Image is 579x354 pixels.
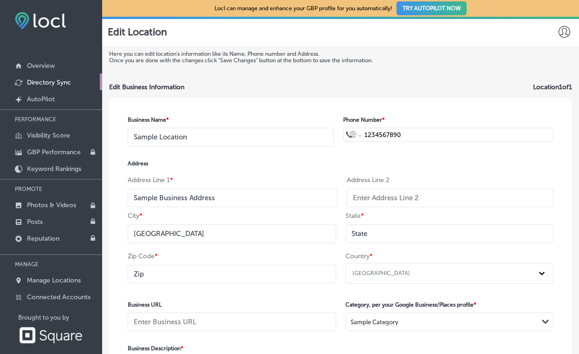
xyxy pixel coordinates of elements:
[128,160,553,167] h4: Address
[128,265,336,283] input: Enter Zip Code
[128,117,334,123] h4: Business Name
[109,51,410,57] p: Here you can edit location's information like its Name, Phone number and Address.
[109,83,184,91] h3: Edit Business Information
[352,270,410,276] div: [GEOGRAPHIC_DATA]
[109,57,410,64] p: Once you are done with the changes click "Save Changes" button at the bottom to save the informat...
[27,95,55,103] p: AutoPilot
[128,302,336,308] h4: Business URL
[128,313,336,331] input: Enter Business URL
[18,327,83,344] img: Square
[533,83,572,91] h3: Location 1 of 1
[128,212,143,220] label: City
[27,62,55,70] p: Overview
[345,224,554,243] input: NY
[27,79,71,86] p: Directory Sync
[27,235,59,243] p: Reputation
[128,345,553,352] h4: Business Description
[345,212,364,220] label: State
[15,12,66,29] img: fda3e92497d09a02dc62c9cd864e3231.png
[18,314,102,321] p: Brought to you by
[128,252,158,260] label: Zip Code
[27,276,81,284] p: Manage Locations
[27,218,43,226] p: Posts
[128,128,334,146] input: Enter Location Name
[128,189,338,207] input: Enter Address Line 1
[345,252,373,260] label: Country
[351,318,398,325] div: Sample Category
[27,201,76,209] p: Photos & Videos
[128,224,336,243] input: Enter City
[27,131,70,139] p: Visibility Score
[27,148,81,156] p: GBP Performance
[128,176,173,184] label: Address Line 1
[397,1,467,15] button: TRY AUTOPILOT NOW
[343,117,553,123] h4: Phone Number
[27,165,81,173] p: Keyword Rankings
[108,26,167,38] p: Edit Location
[347,176,390,184] label: Address Line 2
[364,128,551,142] input: Phone number
[27,293,91,301] p: Connected Accounts
[345,302,554,308] h4: Category, per your Google Business/Places profile
[347,189,554,207] input: Enter Address Line 2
